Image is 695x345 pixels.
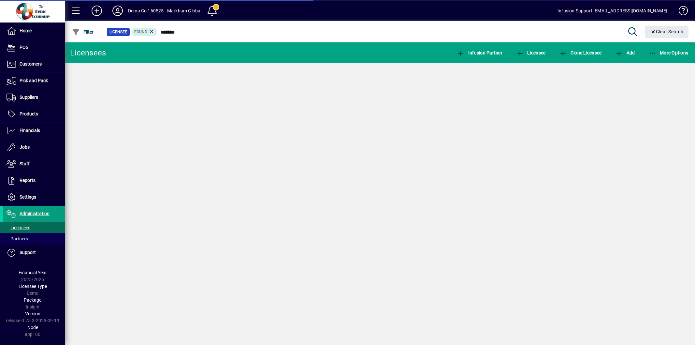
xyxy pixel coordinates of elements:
button: Licensee [514,47,547,59]
button: Clone Licensee [557,47,603,59]
span: Infusion Partner [457,50,502,55]
button: Add [614,47,636,59]
span: Administration [20,211,50,216]
span: POS [20,45,28,50]
span: Financials [20,128,40,133]
span: Licensee [109,29,127,35]
a: Licensees [3,222,65,233]
a: Partners [3,233,65,244]
div: Demo Co 160525 - Markham Global [128,6,201,16]
a: Pick and Pack [3,73,65,89]
a: Support [3,245,65,261]
button: Profile [107,5,128,17]
span: Customers [20,61,42,67]
span: Licensees [7,225,30,230]
a: Customers [3,56,65,72]
span: Pick and Pack [20,78,48,83]
a: Financials [3,123,65,139]
span: Node [27,325,38,330]
span: Clone Licensee [559,50,601,55]
div: Licensees [70,48,106,58]
button: More Options [647,47,690,59]
button: Infusion Partner [455,47,504,59]
span: Support [20,250,36,255]
button: Add [86,5,107,17]
span: Found [134,30,147,34]
a: Knowledge Base [674,1,687,22]
span: Reports [20,178,36,183]
a: Suppliers [3,89,65,106]
button: Filter [70,26,95,38]
a: Settings [3,189,65,205]
span: Financial Year [19,270,47,275]
span: Licensee Type [19,284,47,289]
span: More Options [649,50,688,55]
span: Suppliers [20,95,38,100]
a: Staff [3,156,65,172]
a: POS [3,39,65,56]
span: Staff [20,161,30,166]
div: Infusion Support [EMAIL_ADDRESS][DOMAIN_NAME] [557,6,667,16]
span: Home [20,28,32,33]
span: Version [25,311,40,316]
a: Home [3,23,65,39]
span: Settings [20,194,36,200]
span: Clear Search [650,29,684,34]
span: Products [20,111,38,116]
a: Products [3,106,65,122]
span: Filter [72,29,94,35]
a: Reports [3,172,65,189]
span: Package [24,297,41,303]
span: Jobs [20,144,30,150]
span: Add [615,50,635,55]
mat-chip: Found Status: Found [132,28,157,36]
button: Clear [645,26,689,38]
span: Licensee [516,50,546,55]
span: Partners [7,236,28,241]
a: Jobs [3,139,65,156]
